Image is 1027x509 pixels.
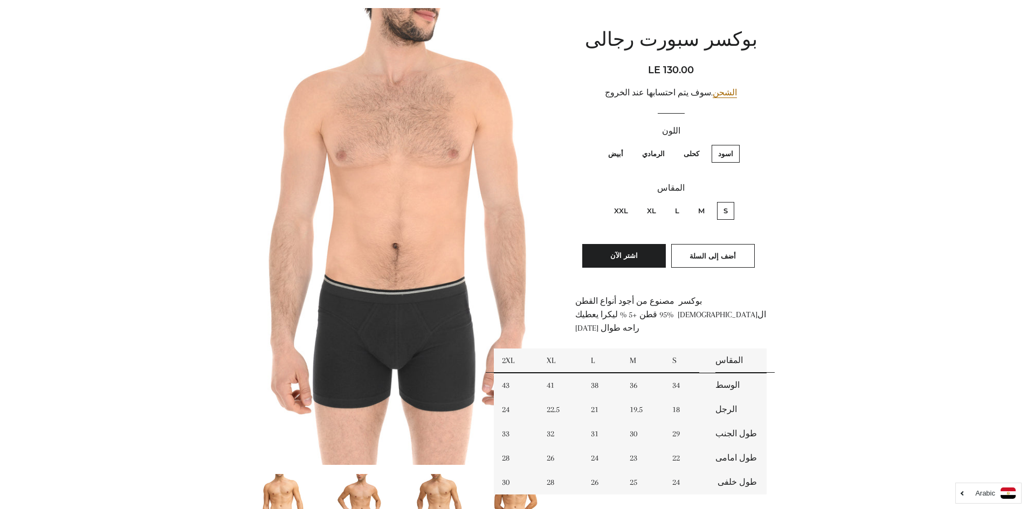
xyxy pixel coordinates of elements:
td: S [664,348,707,373]
td: 25 [622,470,664,494]
td: 19.5 [622,398,664,422]
td: 23 [622,446,664,470]
label: اسود [712,145,740,163]
td: 24 [583,446,622,470]
label: كحلى [677,145,706,163]
td: طول الجنب [707,422,767,446]
td: الرجل [707,398,767,422]
span: LE 130.00 [648,64,694,76]
button: أضف إلى السلة [671,244,755,268]
p: بوكسر مصنوع من أجود أنواع القطن ال[DEMOGRAPHIC_DATA] 95% قطن +5 % ليكرا يعطيك راحه طوال [DATE] [575,295,767,335]
img: بوكسر سبورت رجالى [247,8,552,464]
td: الوسط [707,373,767,398]
td: L [583,348,622,373]
label: اللون [575,124,767,138]
a: الشحن [713,88,737,98]
td: 33 [494,422,539,446]
td: المقاس [707,348,767,373]
label: S [717,202,734,220]
td: 30 [622,422,664,446]
label: XXL [608,202,635,220]
td: 22.5 [539,398,583,422]
td: 29 [664,422,707,446]
td: 24 [494,398,539,422]
td: 36 [622,373,664,398]
td: 2XL [494,348,539,373]
td: XL [539,348,583,373]
td: 41 [539,373,583,398]
td: 21 [583,398,622,422]
td: 28 [494,446,539,470]
td: طول امامى [707,446,767,470]
td: 26 [539,446,583,470]
button: اشتر الآن [582,244,666,268]
td: 38 [583,373,622,398]
td: 28 [539,470,583,494]
td: طول خلفى [707,470,767,494]
label: الرمادي [636,145,671,163]
label: L [668,202,686,220]
label: المقاس [575,182,767,195]
td: 18 [664,398,707,422]
td: 26 [583,470,622,494]
td: 34 [664,373,707,398]
div: .سوف يتم احتسابها عند الخروج [575,86,767,100]
i: Arabic [975,490,995,497]
td: 43 [494,373,539,398]
td: 30 [494,470,539,494]
h1: بوكسر سبورت رجالى [575,27,767,54]
label: أبيض [602,145,630,163]
td: 31 [583,422,622,446]
a: Arabic [961,487,1016,499]
td: M [622,348,664,373]
td: 32 [539,422,583,446]
label: XL [640,202,663,220]
label: M [692,202,711,220]
td: 24 [664,470,707,494]
td: 22 [664,446,707,470]
span: أضف إلى السلة [690,252,736,260]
